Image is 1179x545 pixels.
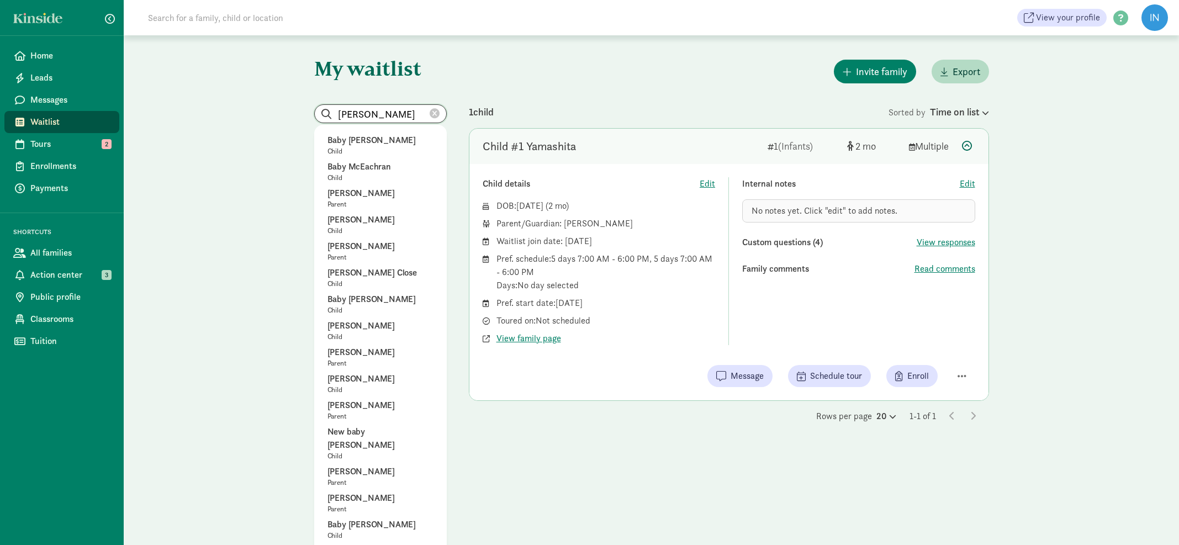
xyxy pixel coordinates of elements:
[856,64,907,79] span: Invite family
[327,452,433,461] p: Child
[496,314,716,327] div: Toured on: Not scheduled
[327,425,433,452] p: New baby [PERSON_NAME]
[30,182,110,195] span: Payments
[141,7,451,29] input: Search for a family, child or location
[847,139,900,154] div: [object Object]
[930,104,989,119] div: Time on list
[327,399,433,412] p: [PERSON_NAME]
[917,236,975,249] button: View responses
[778,140,813,152] span: (Infants)
[327,173,433,182] p: Child
[30,246,110,260] span: All families
[327,465,433,478] p: [PERSON_NAME]
[327,332,433,341] p: Child
[327,266,433,279] p: [PERSON_NAME] Close
[742,262,914,276] div: Family comments
[327,213,433,226] p: [PERSON_NAME]
[30,93,110,107] span: Messages
[1036,11,1100,24] span: View your profile
[4,242,119,264] a: All families
[4,111,119,133] a: Waitlist
[4,308,119,330] a: Classrooms
[516,200,543,211] span: [DATE]
[327,240,433,253] p: [PERSON_NAME]
[327,226,433,235] p: Child
[327,200,433,209] p: Parent
[834,60,916,83] button: Invite family
[314,57,447,80] h1: My waitlist
[327,359,433,368] p: Parent
[752,205,897,216] span: No notes yet. Click "edit" to add notes.
[30,290,110,304] span: Public profile
[327,346,433,359] p: [PERSON_NAME]
[707,365,773,387] button: Message
[4,67,119,89] a: Leads
[327,160,433,173] p: Baby McEachran
[700,177,715,191] button: Edit
[102,139,112,149] span: 2
[30,115,110,129] span: Waitlist
[914,262,975,276] button: Read comments
[469,410,989,423] div: Rows per page 1-1 of 1
[327,279,433,288] p: Child
[788,365,871,387] button: Schedule tour
[30,137,110,151] span: Tours
[30,313,110,326] span: Classrooms
[327,293,433,306] p: Baby [PERSON_NAME]
[30,49,110,62] span: Home
[886,365,938,387] button: Enroll
[768,139,838,154] div: 1
[4,133,119,155] a: Tours 2
[483,177,700,191] div: Child details
[4,330,119,352] a: Tuition
[4,155,119,177] a: Enrollments
[731,369,764,383] span: Message
[1124,492,1179,545] div: Chat Widget
[1017,9,1107,27] a: View your profile
[327,372,433,385] p: [PERSON_NAME]
[327,505,433,514] p: Parent
[960,177,975,191] button: Edit
[4,177,119,199] a: Payments
[4,89,119,111] a: Messages
[742,177,960,191] div: Internal notes
[327,306,433,315] p: Child
[327,491,433,505] p: [PERSON_NAME]
[469,104,889,119] div: 1 child
[315,105,446,123] input: Search list...
[496,252,716,292] div: Pref. schedule: 5 days 7:00 AM - 6:00 PM, 5 days 7:00 AM - 6:00 PM Days: No day selected
[932,60,989,83] button: Export
[483,137,576,155] div: Child #1 Yamashita
[742,236,917,249] div: Custom questions (4)
[4,286,119,308] a: Public profile
[327,531,433,540] p: Child
[327,478,433,487] p: Parent
[327,319,433,332] p: [PERSON_NAME]
[327,385,433,394] p: Child
[30,71,110,84] span: Leads
[327,147,433,156] p: Child
[496,217,716,230] div: Parent/Guardian: [PERSON_NAME]
[496,199,716,213] div: DOB: ( )
[30,160,110,173] span: Enrollments
[855,140,876,152] span: 2
[4,264,119,286] a: Action center 3
[876,410,896,423] div: 20
[30,335,110,348] span: Tuition
[496,332,561,345] span: View family page
[907,369,929,383] span: Enroll
[909,139,953,154] div: Multiple
[327,187,433,200] p: [PERSON_NAME]
[30,268,110,282] span: Action center
[4,45,119,67] a: Home
[953,64,980,79] span: Export
[327,253,433,262] p: Parent
[327,412,433,421] p: Parent
[496,235,716,248] div: Waitlist join date: [DATE]
[102,270,112,280] span: 3
[548,200,566,211] span: 2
